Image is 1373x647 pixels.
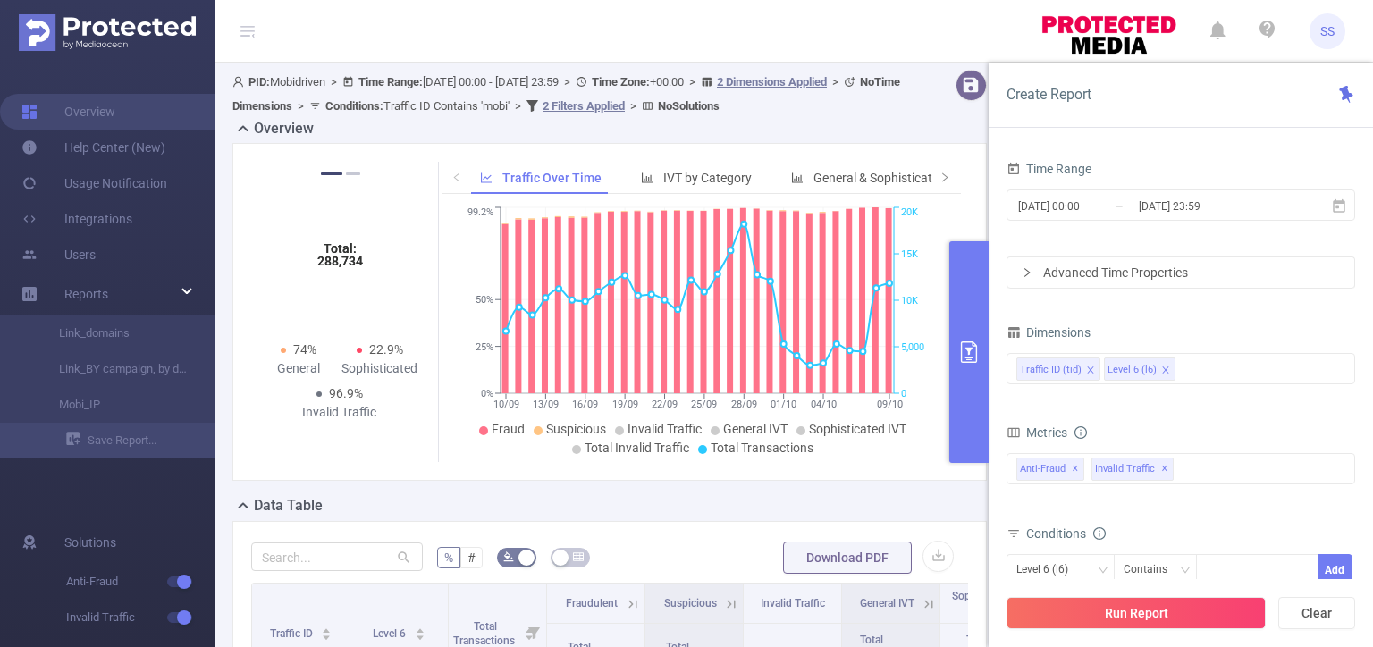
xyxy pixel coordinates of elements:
span: Anti-Fraud [66,564,215,600]
tspan: 16/09 [572,399,598,410]
div: Traffic ID (tid) [1020,358,1082,382]
span: Sophisticated IVT [952,590,1017,617]
div: icon: rightAdvanced Time Properties [1007,257,1354,288]
i: icon: right [939,172,950,182]
tspan: 20K [901,207,918,219]
span: Sophisticated IVT [809,422,906,436]
div: Sophisticated [340,359,421,378]
i: icon: down [1098,565,1108,577]
a: Overview [21,94,115,130]
span: General & Sophisticated IVT by Category [813,171,1037,185]
a: Users [21,237,96,273]
span: Invalid Traffic [1091,458,1174,481]
span: IVT by Category [663,171,752,185]
a: Usage Notification [21,165,167,201]
div: Sort [321,626,332,636]
span: Metrics [1007,425,1067,440]
b: PID: [248,75,270,88]
h2: Overview [254,118,314,139]
span: Anti-Fraud [1016,458,1084,481]
span: ✕ [1161,458,1168,480]
tspan: 09/10 [876,399,902,410]
span: > [684,75,701,88]
span: General IVT [723,422,788,436]
tspan: 28/09 [730,399,756,410]
div: Invalid Traffic [299,403,380,422]
i: icon: bar-chart [641,172,653,184]
span: > [510,99,526,113]
i: icon: table [573,551,584,562]
a: Reports [64,276,108,312]
h2: Data Table [254,495,323,517]
tspan: 13/09 [532,399,558,410]
span: Suspicious [664,597,717,609]
tspan: Total: [323,241,356,256]
span: Traffic Over Time [502,171,602,185]
span: 22.9% [369,342,403,357]
tspan: 19/09 [611,399,637,410]
a: Link_BY campaign, by domain [36,351,193,387]
i: icon: info-circle [1093,527,1106,540]
span: 96.9% [329,386,363,400]
span: ✕ [1072,458,1079,480]
span: Traffic ID [270,627,316,640]
i: icon: close [1161,366,1170,376]
span: > [292,99,309,113]
b: Conditions : [325,99,383,113]
tspan: 5,000 [901,341,924,353]
tspan: 25/09 [691,399,717,410]
b: Time Zone: [592,75,650,88]
i: icon: left [451,172,462,182]
tspan: 99.2% [467,207,493,219]
button: Add [1318,554,1352,585]
tspan: 0 [901,388,906,399]
span: Conditions [1026,526,1106,541]
i: icon: info-circle [1074,426,1087,439]
i: icon: line-chart [480,172,493,184]
span: Reports [64,287,108,301]
span: > [559,75,576,88]
span: Total Transactions [711,441,813,455]
a: Mobi_IP [36,387,193,423]
tspan: 01/10 [771,399,796,410]
span: Invalid Traffic [66,600,215,635]
div: General [258,359,340,378]
a: Integrations [21,201,132,237]
u: 2 Dimensions Applied [717,75,827,88]
span: Suspicious [546,422,606,436]
tspan: 04/10 [810,399,836,410]
i: icon: bar-chart [791,172,804,184]
span: Dimensions [1007,325,1091,340]
span: Invalid Traffic [761,597,825,609]
span: SS [1320,13,1335,49]
i: icon: right [1022,267,1032,278]
span: Solutions [64,525,116,560]
button: Download PDF [783,542,912,574]
span: Invalid Traffic [628,422,702,436]
span: Fraudulent [566,597,618,609]
span: Total Transactions [453,620,518,647]
b: No Solutions [658,99,720,113]
input: Search... [251,542,423,571]
tspan: 15K [901,248,918,260]
span: Create Report [1007,86,1091,103]
a: Help Center (New) [21,130,165,165]
input: End date [1137,194,1282,218]
li: Traffic ID (tid) [1016,357,1100,381]
img: Protected Media [19,14,196,51]
li: Level 6 (l6) [1104,357,1175,381]
span: General IVT [860,597,914,609]
div: Sort [415,626,425,636]
tspan: 25% [476,341,493,353]
span: % [444,550,453,565]
i: icon: bg-colors [503,551,514,562]
span: Level 6 [373,627,409,640]
tspan: 10/09 [493,399,518,410]
button: 2 [346,172,360,175]
div: Level 6 (l6) [1108,358,1157,382]
span: > [827,75,844,88]
i: icon: caret-up [415,626,425,631]
b: Time Range: [358,75,423,88]
a: Link_domains [36,315,193,351]
i: icon: caret-up [322,626,332,631]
